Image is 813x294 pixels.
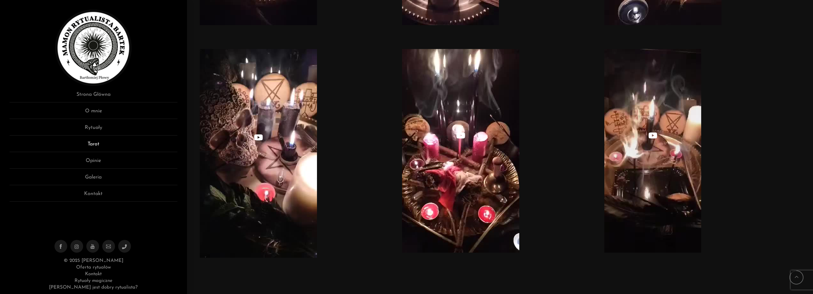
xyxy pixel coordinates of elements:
a: Galeria [10,173,177,185]
img: Rytualista Bartek [55,10,132,86]
a: Rytuały magiczne [75,278,112,283]
a: Rytuały [10,124,177,136]
a: Kontakt [85,272,102,276]
a: Kontakt [10,190,177,202]
a: Strona Główna [10,91,177,102]
a: Tarot [10,140,177,152]
a: [PERSON_NAME] jest dobry rytualista? [49,285,138,290]
a: Oferta rytuałów [76,265,111,270]
a: O mnie [10,107,177,119]
a: Opinie [10,157,177,169]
